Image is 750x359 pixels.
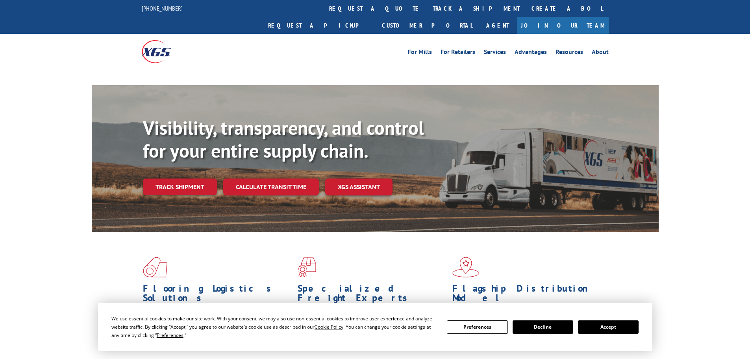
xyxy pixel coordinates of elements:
[578,320,639,334] button: Accept
[157,332,183,339] span: Preferences
[452,284,601,307] h1: Flagship Distribution Model
[143,257,167,277] img: xgs-icon-total-supply-chain-intelligence-red
[447,320,507,334] button: Preferences
[592,49,609,58] a: About
[478,17,517,34] a: Agent
[98,303,652,351] div: Cookie Consent Prompt
[484,49,506,58] a: Services
[111,314,437,339] div: We use essential cookies to make our site work. With your consent, we may also use non-essential ...
[315,324,343,330] span: Cookie Policy
[262,17,376,34] a: Request a pickup
[376,17,478,34] a: Customer Portal
[143,284,292,307] h1: Flooring Logistics Solutions
[142,4,183,12] a: [PHONE_NUMBER]
[441,49,475,58] a: For Retailers
[517,17,609,34] a: Join Our Team
[325,179,393,195] a: XGS ASSISTANT
[408,49,432,58] a: For Mills
[556,49,583,58] a: Resources
[513,320,573,334] button: Decline
[143,179,217,195] a: Track shipment
[515,49,547,58] a: Advantages
[452,257,480,277] img: xgs-icon-flagship-distribution-model-red
[298,284,446,307] h1: Specialized Freight Experts
[298,257,316,277] img: xgs-icon-focused-on-flooring-red
[143,115,424,163] b: Visibility, transparency, and control for your entire supply chain.
[223,179,319,195] a: Calculate transit time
